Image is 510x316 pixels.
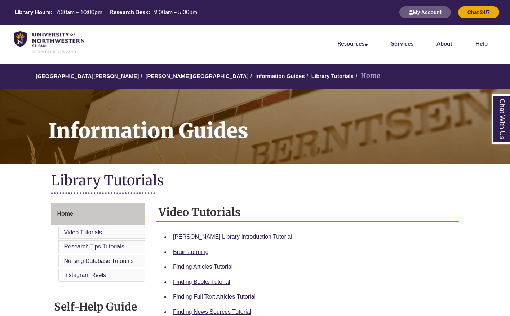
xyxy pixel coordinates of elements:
img: UNWSP Library Logo [14,31,84,54]
a: About [436,40,452,47]
a: [GEOGRAPHIC_DATA][PERSON_NAME] [36,73,139,79]
th: Research Desk: [107,8,151,16]
a: Instagram Reels [64,272,106,278]
table: Hours Today [12,8,200,16]
button: Chat 24/7 [458,6,499,18]
a: Chat 24/7 [458,9,499,15]
th: Library Hours: [12,8,53,16]
a: Video Tutorials [64,229,102,235]
span: Home [57,211,73,217]
span: 7:30am – 10:00pm [56,8,102,15]
a: [PERSON_NAME][GEOGRAPHIC_DATA] [146,73,249,79]
a: My Account [399,9,451,15]
a: Finding Books Tutorial [173,279,230,285]
a: Finding Full Text Articles Tutorial [173,294,256,300]
a: Home [51,203,145,225]
a: Nursing Database Tutorials [64,258,134,264]
li: Home [354,71,380,81]
a: Resources [337,40,368,47]
div: Guide Page Menu [51,203,145,283]
span: 9:00am – 5:00pm [154,8,197,15]
a: Research Tips Tutorials [64,243,124,250]
h1: Information Guides [40,89,510,155]
a: Finding Articles Tutorial [173,264,232,270]
h2: Video Tutorials [156,203,459,222]
h1: Library Tutorials [51,172,459,191]
a: Finding News Sources Tutorial [173,309,251,315]
a: Hours Today [12,8,200,17]
a: Information Guides [255,73,305,79]
a: [PERSON_NAME] Library Introduction Tutorial [173,234,292,240]
a: Library Tutorials [311,73,354,79]
button: My Account [399,6,451,18]
a: Help [475,40,488,47]
a: Brainstorming [173,249,209,255]
a: Services [391,40,413,47]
